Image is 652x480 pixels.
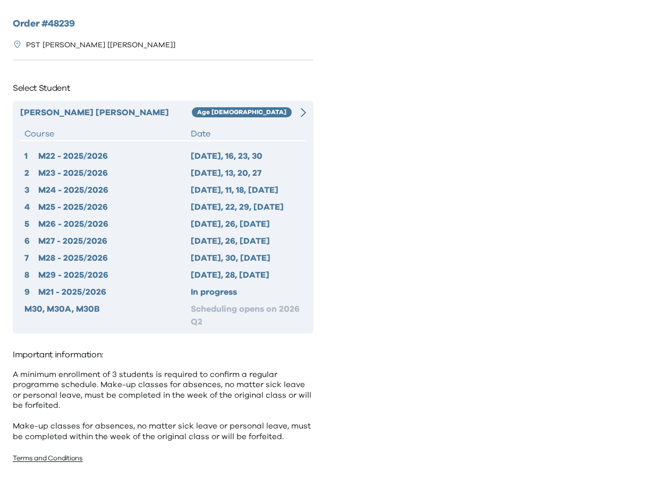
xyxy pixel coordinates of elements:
[24,303,191,328] div: M30, M30A, M30B
[20,106,192,119] div: [PERSON_NAME] [PERSON_NAME]
[191,167,302,179] div: [DATE], 13, 20, 27
[191,201,302,213] div: [DATE], 22, 29, [DATE]
[24,184,38,196] div: 3
[191,235,302,247] div: [DATE], 26, [DATE]
[24,201,38,213] div: 4
[24,218,38,230] div: 5
[38,150,191,162] div: M22 - 2025/2026
[24,286,38,298] div: 9
[38,269,191,281] div: M29 - 2025/2026
[191,303,302,328] div: Scheduling opens on 2026 Q2
[191,252,302,264] div: [DATE], 30, [DATE]
[24,252,38,264] div: 7
[191,218,302,230] div: [DATE], 26, [DATE]
[38,167,191,179] div: M23 - 2025/2026
[38,252,191,264] div: M28 - 2025/2026
[24,235,38,247] div: 6
[24,150,38,162] div: 1
[13,17,314,31] h2: Order # 48239
[24,127,191,140] div: Course
[13,370,314,442] p: A minimum enrollment of 3 students is required to confirm a regular programme schedule. Make-up c...
[26,40,175,51] p: PST [PERSON_NAME] [[PERSON_NAME]]
[191,269,302,281] div: [DATE], 28, [DATE]
[38,201,191,213] div: M25 - 2025/2026
[24,269,38,281] div: 8
[192,107,292,118] div: Age [DEMOGRAPHIC_DATA]
[38,184,191,196] div: M24 - 2025/2026
[191,184,302,196] div: [DATE], 11, 18, [DATE]
[38,218,191,230] div: M26 - 2025/2026
[191,286,302,298] div: In progress
[191,150,302,162] div: [DATE], 16, 23, 30
[191,127,302,140] div: Date
[38,286,191,298] div: M21 - 2025/2026
[38,235,191,247] div: M27 - 2025/2026
[13,346,314,363] p: Important information:
[24,167,38,179] div: 2
[13,455,83,462] a: Terms and Conditions
[13,80,314,97] p: Select Student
